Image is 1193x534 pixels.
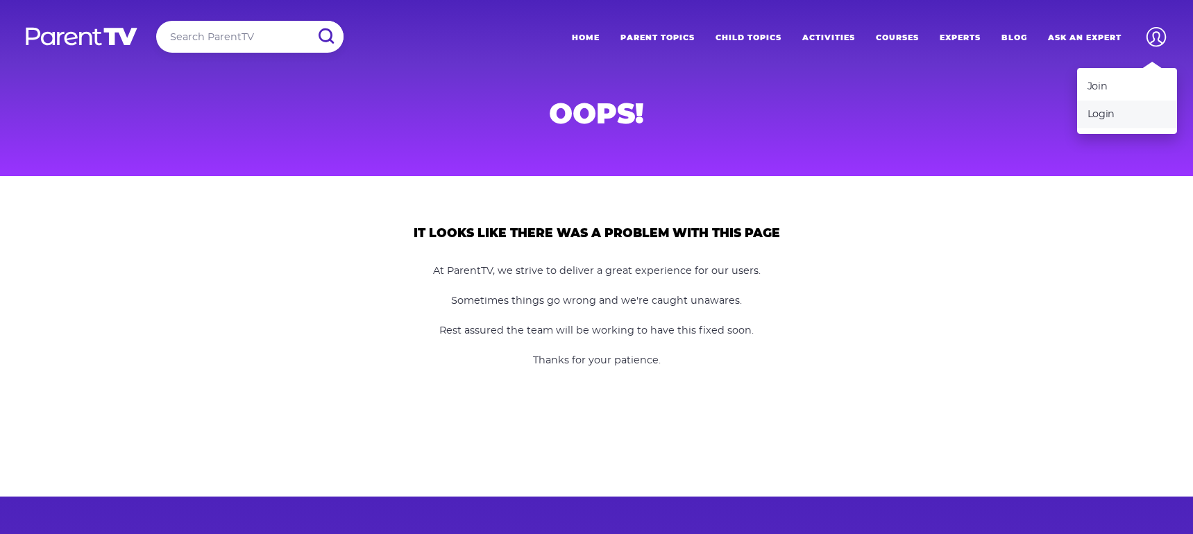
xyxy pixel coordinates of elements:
[156,21,344,53] input: Search ParentTV
[24,26,139,46] img: parenttv-logo-white.4c85aaf.svg
[1077,73,1177,101] a: Join
[319,323,875,338] p: Rest assured the team will be working to have this fixed soon.
[929,21,991,55] a: Experts
[414,226,780,241] h3: It looks like there was a problem with this page
[319,264,875,279] p: At ParentTV, we strive to deliver a great experience for our users.
[319,353,875,368] p: Thanks for your patience.
[865,21,929,55] a: Courses
[1077,101,1177,128] a: Login
[307,21,344,52] input: Submit
[319,293,875,309] p: Sometimes things go wrong and we're caught unawares.
[610,21,705,55] a: Parent Topics
[705,21,792,55] a: Child Topics
[991,21,1038,55] a: Blog
[1038,21,1132,55] a: Ask an Expert
[792,21,865,55] a: Activities
[561,21,610,55] a: Home
[262,101,931,126] h1: Oops!
[1140,21,1172,53] img: Account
